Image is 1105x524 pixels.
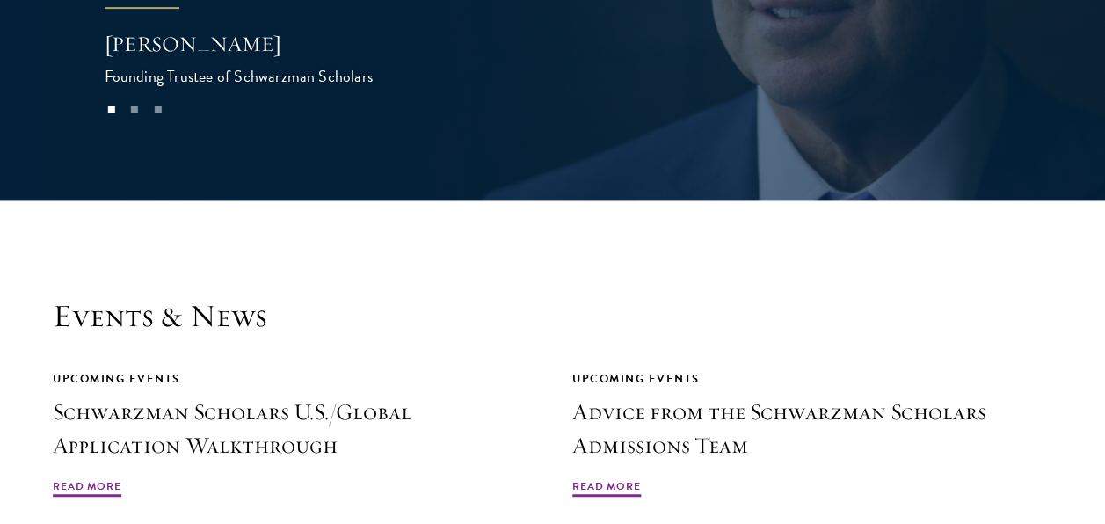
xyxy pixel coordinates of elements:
[146,98,169,120] button: 3 of 3
[572,478,641,499] span: Read More
[572,369,1052,499] a: Upcoming Events Advice from the Schwarzman Scholars Admissions Team Read More
[123,98,146,120] button: 2 of 3
[53,369,533,499] a: Upcoming Events Schwarzman Scholars U.S./Global Application Walkthrough Read More
[53,369,533,389] div: Upcoming Events
[105,29,456,59] div: [PERSON_NAME]
[53,478,121,499] span: Read More
[53,396,533,462] h3: Schwarzman Scholars U.S./Global Application Walkthrough
[99,98,122,120] button: 1 of 3
[53,297,1052,335] h2: Events & News
[572,396,1052,462] h3: Advice from the Schwarzman Scholars Admissions Team
[105,64,456,89] div: Founding Trustee of Schwarzman Scholars
[572,369,1052,389] div: Upcoming Events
